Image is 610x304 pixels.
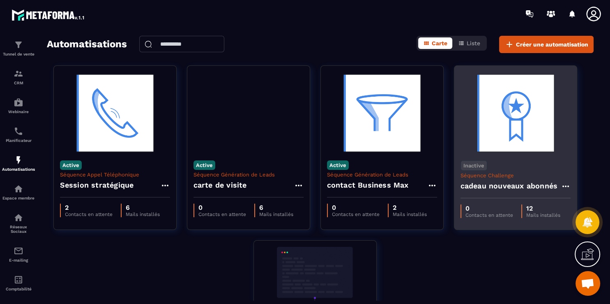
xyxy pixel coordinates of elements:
[2,240,35,269] a: emailemailE-mailing
[526,212,560,218] p: Mails installés
[193,160,215,170] p: Active
[198,211,246,217] p: Contacts en attente
[453,37,485,49] button: Liste
[327,179,409,191] h4: contact Business Max
[2,52,35,56] p: Tunnel de vente
[198,204,246,211] p: 0
[2,196,35,200] p: Espace membre
[193,179,247,191] h4: carte de visite
[14,184,23,194] img: automations
[499,36,594,53] button: Créer une automatisation
[393,211,427,217] p: Mails installés
[332,204,380,211] p: 0
[60,160,82,170] p: Active
[2,207,35,240] a: social-networksocial-networkRéseaux Sociaux
[14,275,23,285] img: accountant
[2,287,35,291] p: Comptabilité
[65,211,113,217] p: Contacts en attente
[432,40,447,46] span: Carte
[14,155,23,165] img: automations
[2,269,35,297] a: accountantaccountantComptabilité
[193,172,304,178] p: Séquence Génération de Leads
[418,37,452,49] button: Carte
[2,149,35,178] a: automationsautomationsAutomatisations
[2,258,35,262] p: E-mailing
[465,204,513,212] p: 0
[2,178,35,207] a: automationsautomationsEspace membre
[259,211,293,217] p: Mails installés
[126,211,160,217] p: Mails installés
[2,91,35,120] a: automationsautomationsWebinaire
[465,212,513,218] p: Contacts en attente
[460,160,487,171] p: Inactive
[327,172,437,178] p: Séquence Génération de Leads
[47,36,127,53] h2: Automatisations
[14,69,23,79] img: formation
[327,72,437,154] img: automation-background
[2,81,35,85] p: CRM
[60,172,170,178] p: Séquence Appel Téléphonique
[14,213,23,223] img: social-network
[65,204,113,211] p: 2
[460,172,571,179] p: Séquence Challenge
[516,40,588,49] span: Créer une automatisation
[60,72,170,154] img: automation-background
[12,7,85,22] img: logo
[2,34,35,63] a: formationformationTunnel de vente
[14,246,23,256] img: email
[14,40,23,50] img: formation
[193,72,304,154] img: automation-background
[2,63,35,91] a: formationformationCRM
[393,204,427,211] p: 2
[327,160,349,170] p: Active
[460,180,558,192] h4: cadeau nouveaux abonnés
[2,138,35,143] p: Planificateur
[2,109,35,114] p: Webinaire
[126,204,160,211] p: 6
[526,204,560,212] p: 12
[14,97,23,107] img: automations
[259,204,293,211] p: 6
[575,271,600,296] a: Open chat
[2,167,35,172] p: Automatisations
[467,40,480,46] span: Liste
[2,120,35,149] a: schedulerschedulerPlanificateur
[460,72,571,154] img: automation-background
[60,179,134,191] h4: Session stratégique
[2,225,35,234] p: Réseaux Sociaux
[14,126,23,136] img: scheduler
[332,211,380,217] p: Contacts en attente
